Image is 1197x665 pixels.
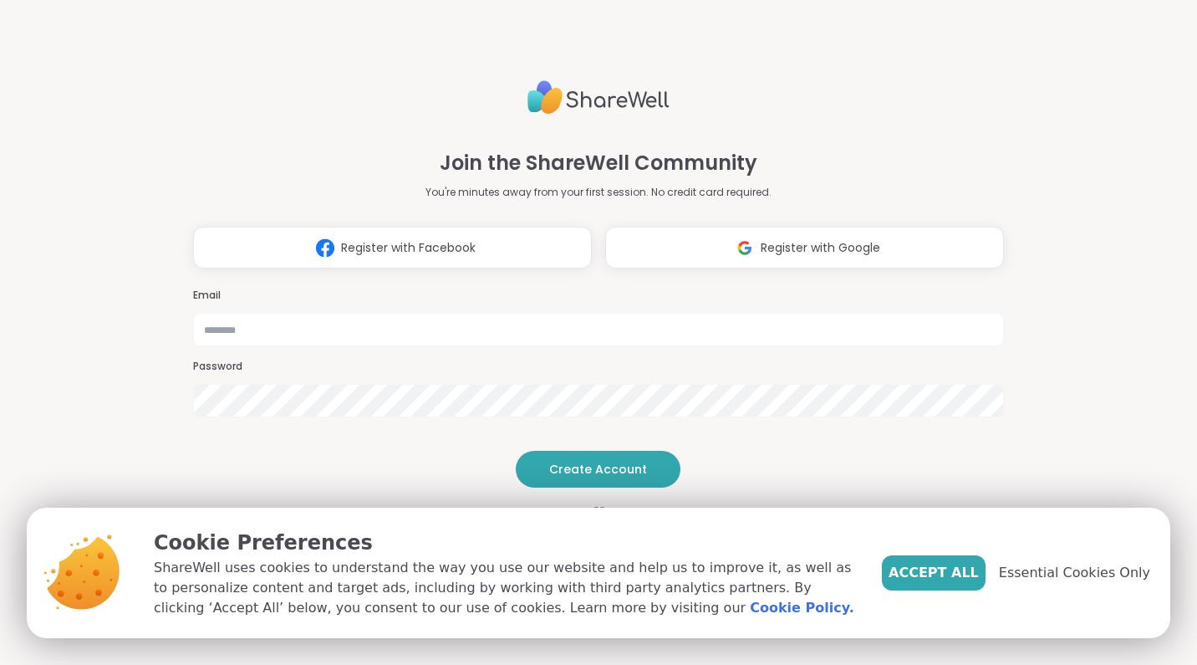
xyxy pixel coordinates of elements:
span: or [573,501,624,518]
h3: Password [193,360,1004,374]
button: Create Account [516,451,680,488]
span: Register with Facebook [341,239,476,257]
p: You're minutes away from your first session. No credit card required. [425,185,772,200]
img: ShareWell Logo [527,74,670,121]
span: Register with Google [761,239,880,257]
img: ShareWell Logomark [309,233,341,263]
img: ShareWell Logomark [729,233,761,263]
p: Cookie Preferences [154,528,855,558]
span: Essential Cookies Only [999,563,1150,583]
p: ShareWell uses cookies to understand the way you use our website and help us to improve it, as we... [154,558,855,618]
button: Register with Facebook [193,227,592,269]
h3: Email [193,289,1004,303]
span: Create Account [549,461,647,478]
h1: Join the ShareWell Community [440,148,757,178]
a: Cookie Policy. [750,598,853,618]
span: Accept All [889,563,979,583]
button: Register with Google [605,227,1004,269]
button: Accept All [882,555,986,591]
